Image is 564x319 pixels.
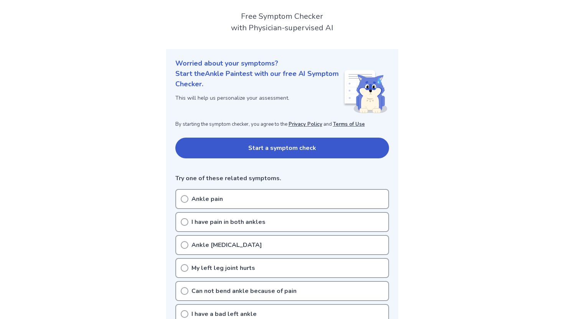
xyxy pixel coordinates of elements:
a: Privacy Policy [289,121,322,128]
p: Start the Ankle Pain test with our free AI Symptom Checker. [175,69,343,89]
p: Ankle [MEDICAL_DATA] [191,240,262,250]
p: By starting the symptom checker, you agree to the and [175,121,389,128]
p: I have a bad left ankle [191,309,257,319]
p: This will help us personalize your assessment. [175,94,343,102]
p: Worried about your symptoms? [175,58,389,69]
p: My left leg joint hurts [191,263,255,273]
button: Start a symptom check [175,138,389,158]
p: I have pain in both ankles [191,217,266,227]
a: Terms of Use [333,121,365,128]
p: Ankle pain [191,194,223,204]
h2: Free Symptom Checker with Physician-supervised AI [166,11,398,34]
p: Can not bend ankle because of pain [191,286,297,296]
p: Try one of these related symptoms. [175,174,389,183]
img: Shiba [343,70,388,113]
